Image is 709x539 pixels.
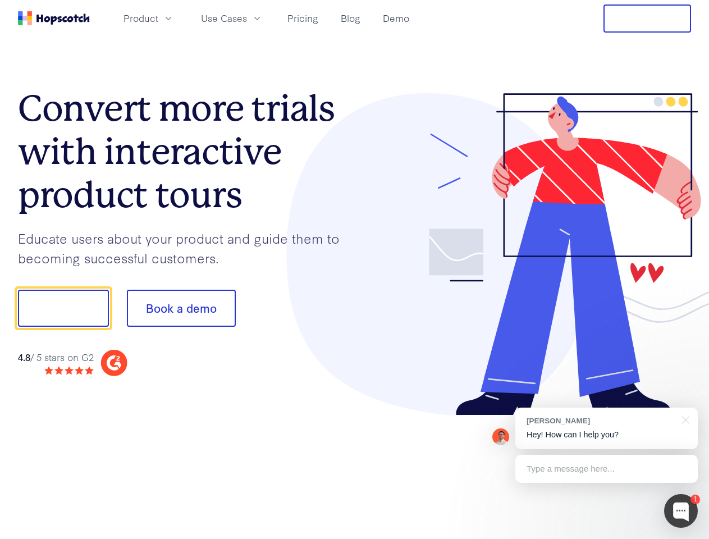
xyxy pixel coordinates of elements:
img: Mark Spera [492,428,509,445]
p: Educate users about your product and guide them to becoming successful customers. [18,229,355,267]
div: 1 [690,495,700,504]
a: Home [18,11,90,25]
span: Product [123,11,158,25]
a: Blog [336,9,365,28]
span: Use Cases [201,11,247,25]
h1: Convert more trials with interactive product tours [18,87,355,216]
div: / 5 stars on G2 [18,350,94,364]
button: Book a demo [127,290,236,327]
button: Free Trial [603,4,691,33]
div: Type a message here... [515,455,698,483]
a: Pricing [283,9,323,28]
button: Show me! [18,290,109,327]
strong: 4.8 [18,350,30,363]
a: Demo [378,9,414,28]
button: Product [117,9,181,28]
p: Hey! How can I help you? [527,429,687,441]
div: [PERSON_NAME] [527,415,675,426]
button: Use Cases [194,9,269,28]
